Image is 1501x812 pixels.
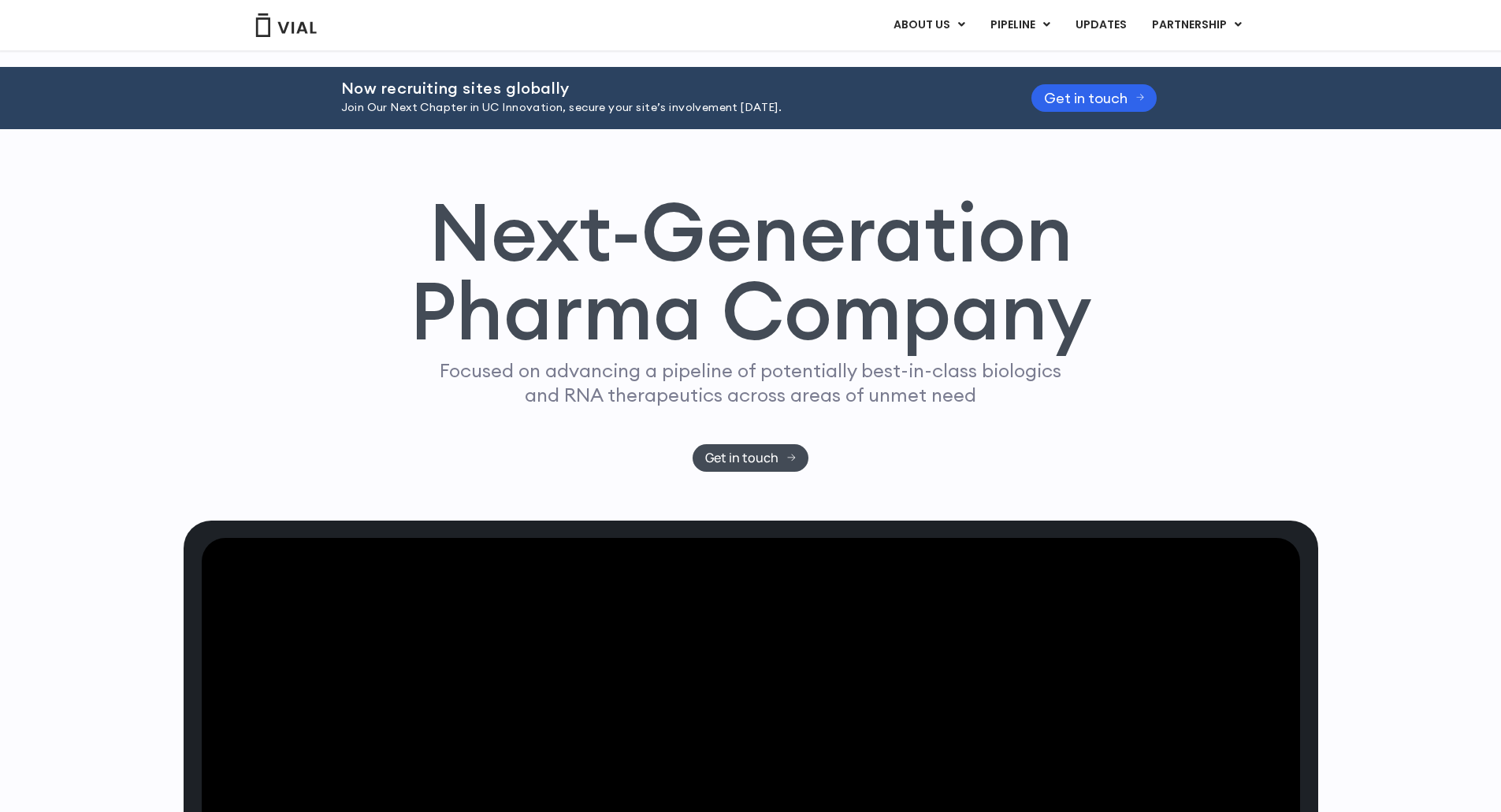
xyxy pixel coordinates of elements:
[341,80,992,97] h2: Now recruiting sites globally
[1044,92,1128,104] span: Get in touch
[341,99,992,117] p: Join Our Next Chapter in UC Innovation, secure your site’s involvement [DATE].
[1031,84,1157,112] a: Get in touch
[1063,12,1139,39] a: UPDATES
[433,358,1068,407] p: Focused on advancing a pipeline of potentially best-in-class biologics and RNA therapeutics acros...
[881,12,977,39] a: ABOUT USMenu Toggle
[255,13,318,37] img: Vial Logo
[410,192,1092,351] h1: Next-Generation Pharma Company
[1139,12,1254,39] a: PARTNERSHIPMenu Toggle
[705,452,778,464] span: Get in touch
[978,12,1062,39] a: PIPELINEMenu Toggle
[693,444,808,472] a: Get in touch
